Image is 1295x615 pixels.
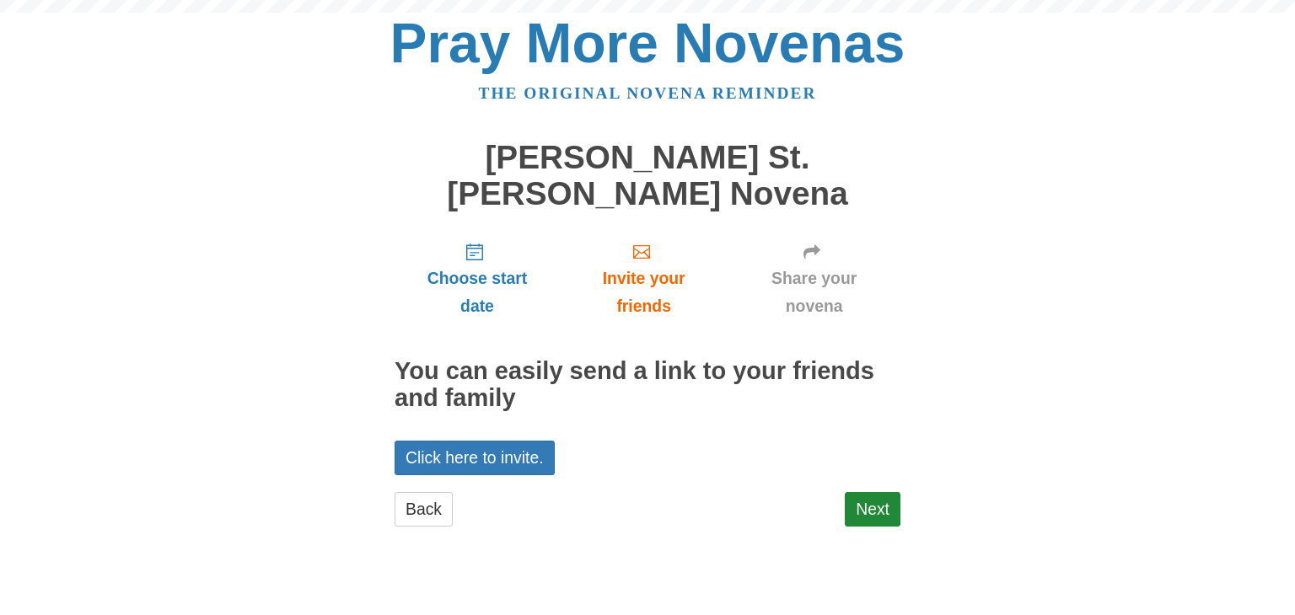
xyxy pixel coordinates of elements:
[411,265,543,320] span: Choose start date
[395,441,555,475] a: Click here to invite.
[577,265,711,320] span: Invite your friends
[395,228,560,329] a: Choose start date
[395,140,900,211] h1: [PERSON_NAME] St. [PERSON_NAME] Novena
[728,228,900,329] a: Share your novena
[395,492,453,527] a: Back
[744,265,884,320] span: Share your novena
[560,228,728,329] a: Invite your friends
[845,492,900,527] a: Next
[479,84,817,102] a: The original novena reminder
[390,12,905,74] a: Pray More Novenas
[395,358,900,412] h2: You can easily send a link to your friends and family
